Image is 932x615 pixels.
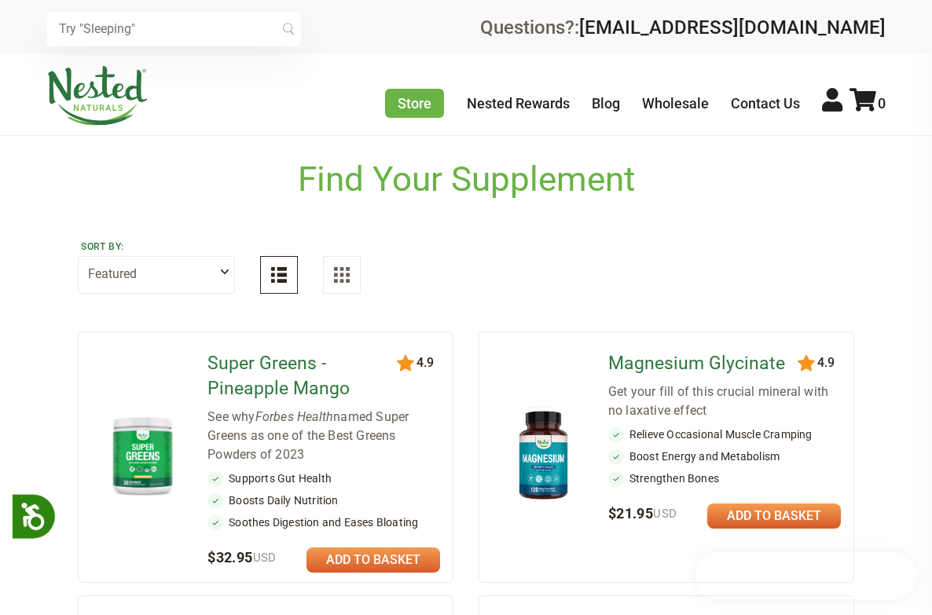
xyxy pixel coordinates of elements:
span: $32.95 [207,549,277,566]
a: Store [385,89,444,118]
li: Boost Energy and Metabolism [608,448,841,464]
div: Questions?: [480,18,886,37]
a: 0 [849,95,886,112]
img: Magnesium Glycinate [505,405,582,505]
h1: Find Your Supplement [298,159,635,200]
img: Super Greens - Pineapple Mango [104,411,182,500]
span: $21.95 [608,505,677,522]
a: Super Greens - Pineapple Mango [207,351,405,401]
li: Supports Gut Health [207,470,440,486]
li: Soothes Digestion and Eases Bloating [207,514,440,530]
li: Boosts Daily Nutrition [207,492,440,508]
span: USD [253,551,277,565]
a: Nested Rewards [467,95,570,112]
img: Grid [334,267,350,283]
div: See why named Super Greens as one of the Best Greens Powders of 2023 [207,408,440,464]
iframe: Button to open loyalty program pop-up [695,552,916,599]
input: Try "Sleeping" [46,12,301,46]
span: 0 [878,95,886,112]
label: Sort by: [81,240,232,253]
em: Forbes Health [255,409,334,424]
a: Blog [592,95,620,112]
a: [EMAIL_ADDRESS][DOMAIN_NAME] [579,16,886,38]
a: Magnesium Glycinate [608,351,805,376]
a: Contact Us [731,95,800,112]
img: Nested Naturals [46,66,149,126]
li: Strengthen Bones [608,470,841,486]
a: Wholesale [642,95,709,112]
span: USD [653,507,677,521]
div: Get your fill of this crucial mineral with no laxative effect [608,383,841,420]
li: Relieve Occasional Muscle Cramping [608,426,841,442]
img: List [271,267,287,283]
